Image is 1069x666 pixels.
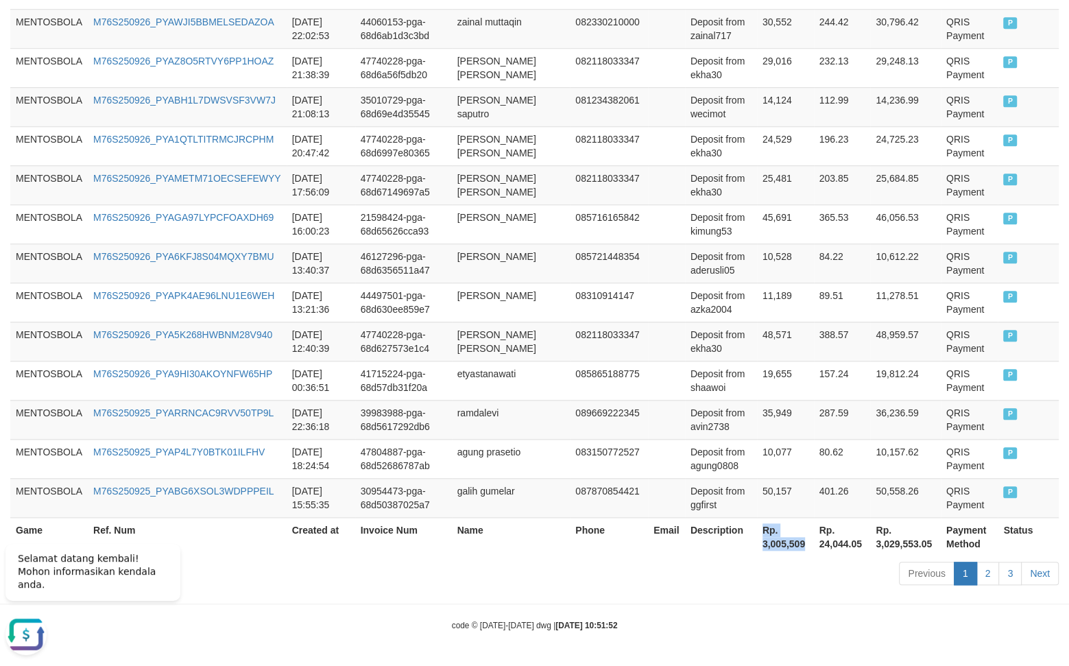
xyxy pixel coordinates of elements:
td: zainal muttaqin [452,9,570,48]
th: Description [685,517,757,556]
a: M76S250926_PYAPK4AE96LNU1E6WEH [93,290,274,301]
td: 081234382061 [570,87,648,126]
td: [PERSON_NAME] [PERSON_NAME] [452,165,570,204]
th: Email [648,517,685,556]
td: Deposit from agung0808 [685,439,757,478]
td: [DATE] 22:02:53 [287,9,355,48]
td: 083150772527 [570,439,648,478]
td: 44060153-pga-68d6ab1d3c3bd [355,9,452,48]
td: MENTOSBOLA [10,48,88,87]
td: 085716165842 [570,204,648,243]
td: MENTOSBOLA [10,165,88,204]
td: 157.24 [814,361,871,400]
a: 1 [954,562,977,585]
span: PAID [1003,252,1017,263]
td: 232.13 [814,48,871,87]
span: PAID [1003,408,1017,420]
td: 10,157.62 [870,439,941,478]
th: Rp. 3,005,509 [757,517,814,556]
td: 388.57 [814,322,871,361]
td: 087870854421 [570,478,648,517]
td: Deposit from avin2738 [685,400,757,439]
td: MENTOSBOLA [10,478,88,517]
td: Deposit from aderusli05 [685,243,757,283]
td: [DATE] 13:21:36 [287,283,355,322]
a: M76S250926_PYAGA97LYPCFOAXDH69 [93,212,274,223]
td: 14,236.99 [870,87,941,126]
th: Payment Method [941,517,998,556]
td: 84.22 [814,243,871,283]
span: PAID [1003,213,1017,224]
div: Showing 1 to 25 of 53 entries [10,560,435,580]
td: QRIS Payment [941,439,998,478]
td: MENTOSBOLA [10,9,88,48]
td: 44497501-pga-68d630ee859e7 [355,283,452,322]
span: PAID [1003,447,1017,459]
td: 203.85 [814,165,871,204]
a: M76S250925_PYABG6XSOL3WDPPPEIL [93,486,274,497]
td: 365.53 [814,204,871,243]
td: [DATE] 18:24:54 [287,439,355,478]
td: 11,278.51 [870,283,941,322]
td: [PERSON_NAME] [452,283,570,322]
td: 25,684.85 [870,165,941,204]
td: [PERSON_NAME] [452,243,570,283]
td: 47740228-pga-68d6a56f5db20 [355,48,452,87]
span: PAID [1003,174,1017,185]
td: QRIS Payment [941,87,998,126]
td: agung prasetio [452,439,570,478]
td: QRIS Payment [941,204,998,243]
td: 08310914147 [570,283,648,322]
td: 41715224-pga-68d57db31f20a [355,361,452,400]
td: 196.23 [814,126,871,165]
td: 19,655 [757,361,814,400]
td: QRIS Payment [941,283,998,322]
td: 47804887-pga-68d52686787ab [355,439,452,478]
td: 085865188775 [570,361,648,400]
td: 30954473-pga-68d50387025a7 [355,478,452,517]
td: 48,571 [757,322,814,361]
td: QRIS Payment [941,48,998,87]
td: 10,077 [757,439,814,478]
td: Deposit from zainal717 [685,9,757,48]
th: Game [10,517,88,556]
td: [DATE] 00:36:51 [287,361,355,400]
td: QRIS Payment [941,322,998,361]
td: Deposit from ekha30 [685,322,757,361]
td: Deposit from azka2004 [685,283,757,322]
td: 25,481 [757,165,814,204]
td: 082118033347 [570,126,648,165]
td: [DATE] 15:55:35 [287,478,355,517]
span: PAID [1003,56,1017,68]
td: QRIS Payment [941,9,998,48]
td: 39983988-pga-68d5617292db6 [355,400,452,439]
span: PAID [1003,369,1017,381]
td: Deposit from ekha30 [685,165,757,204]
td: 11,189 [757,283,814,322]
td: [DATE] 22:36:18 [287,400,355,439]
a: Previous [899,562,954,585]
td: QRIS Payment [941,478,998,517]
span: PAID [1003,17,1017,29]
td: 45,691 [757,204,814,243]
th: Created at [287,517,355,556]
td: [PERSON_NAME] [PERSON_NAME] [452,48,570,87]
td: Deposit from shaawoi [685,361,757,400]
span: PAID [1003,291,1017,302]
td: 10,612.22 [870,243,941,283]
td: 21598424-pga-68d65626cca93 [355,204,452,243]
td: 36,236.59 [870,400,941,439]
th: Invoice Num [355,517,452,556]
td: QRIS Payment [941,400,998,439]
td: Deposit from ekha30 [685,48,757,87]
td: 29,016 [757,48,814,87]
td: MENTOSBOLA [10,243,88,283]
td: 47740228-pga-68d627573e1c4 [355,322,452,361]
td: 47740228-pga-68d6997e80365 [355,126,452,165]
td: 35,949 [757,400,814,439]
a: M76S250926_PYA1QTLTITRMCJRCPHM [93,134,274,145]
a: Next [1021,562,1059,585]
td: 24,529 [757,126,814,165]
small: code © [DATE]-[DATE] dwg | [452,621,618,630]
td: [PERSON_NAME] saputro [452,87,570,126]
